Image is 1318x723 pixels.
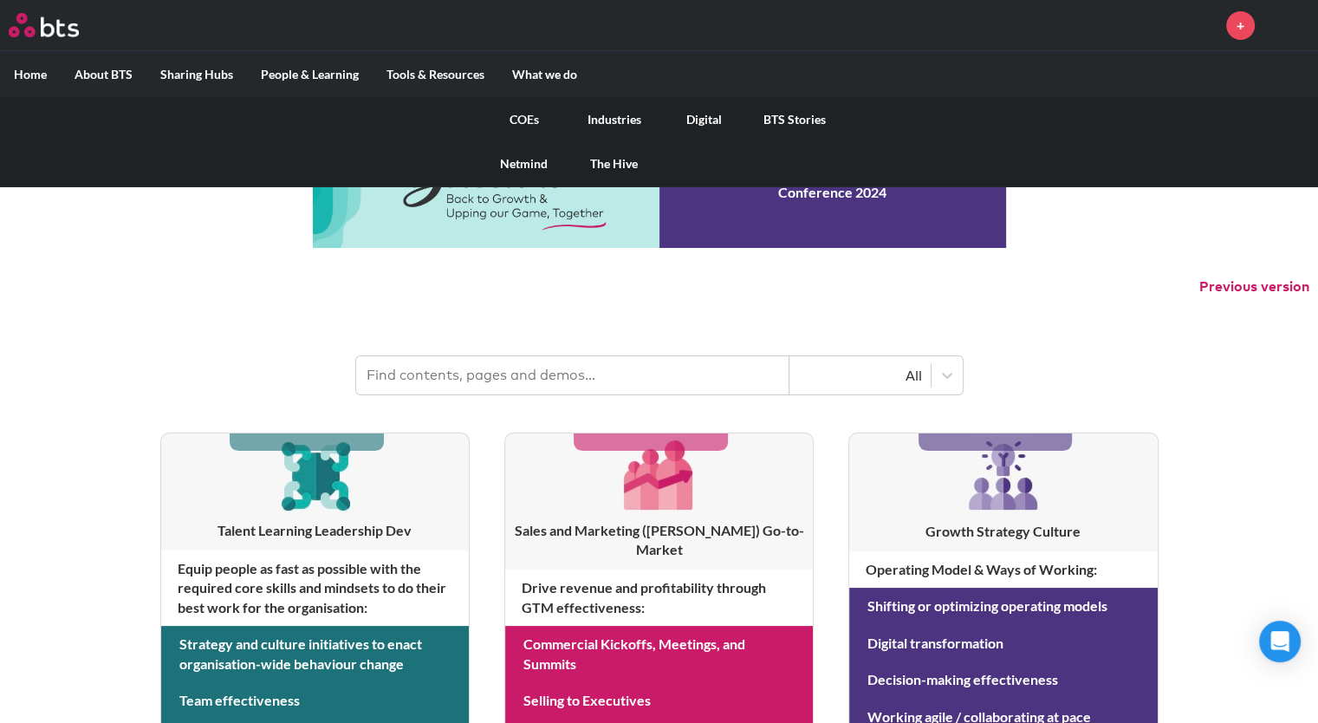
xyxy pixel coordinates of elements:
[247,52,373,97] label: People & Learning
[798,366,922,385] div: All
[1199,277,1309,296] button: Previous version
[505,521,813,560] h3: Sales and Marketing ([PERSON_NAME]) Go-to-Market
[1226,11,1255,40] a: +
[373,52,498,97] label: Tools & Resources
[146,52,247,97] label: Sharing Hubs
[1259,621,1301,662] div: Open Intercom Messenger
[962,433,1045,517] img: [object Object]
[9,13,79,37] img: BTS Logo
[9,13,111,37] a: Go home
[618,433,700,516] img: [object Object]
[161,521,469,540] h3: Talent Learning Leadership Dev
[1268,4,1309,46] img: Stephanie Reynolds
[1268,4,1309,46] a: Profile
[356,356,789,394] input: Find contents, pages and demos...
[849,551,1157,588] h4: Operating Model & Ways of Working :
[498,52,591,97] label: What we do
[505,570,813,626] h4: Drive revenue and profitability through GTM effectiveness :
[274,433,356,516] img: [object Object]
[161,550,469,626] h4: Equip people as fast as possible with the required core skills and mindsets to do their best work...
[849,522,1157,541] h3: Growth Strategy Culture
[61,52,146,97] label: About BTS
